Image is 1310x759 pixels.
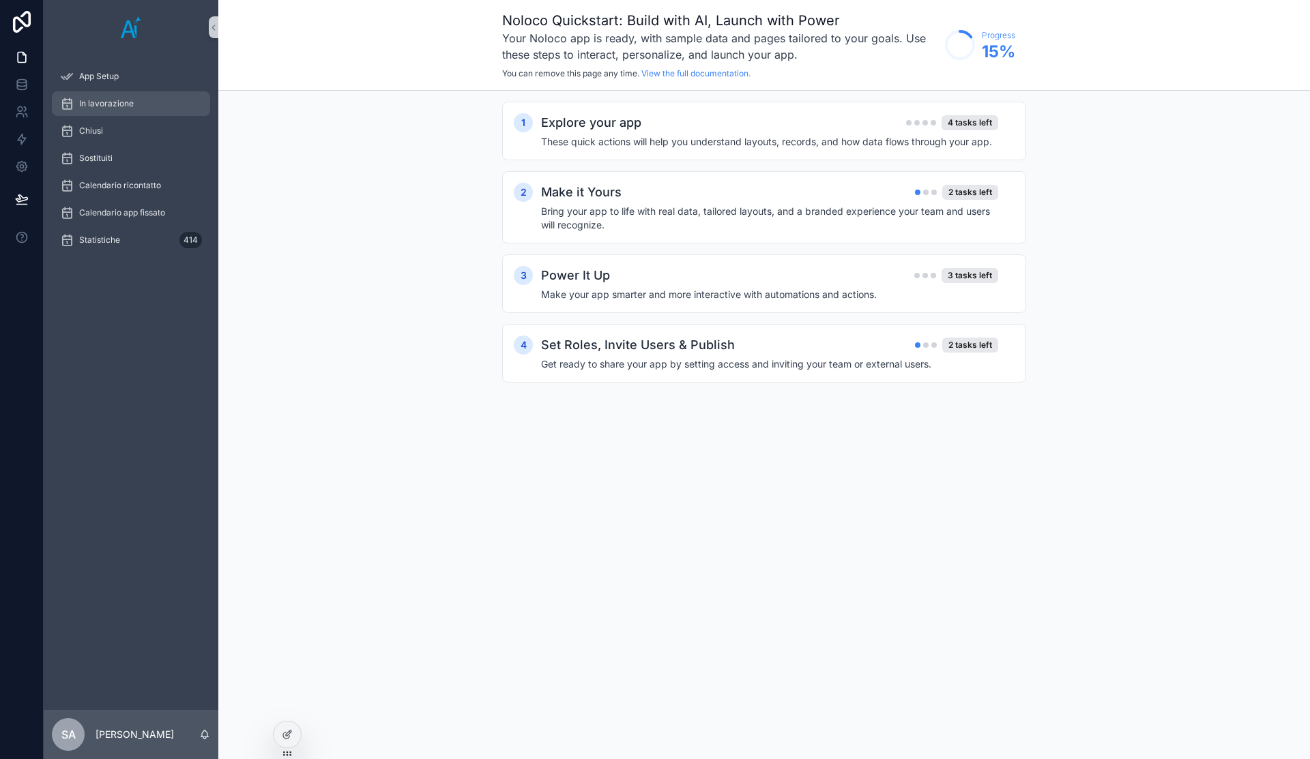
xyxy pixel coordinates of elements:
[79,235,120,245] span: Statistiche
[79,207,165,218] span: Calendario app fissato
[52,200,210,225] a: Calendario app fissato
[79,125,103,136] span: Chiusi
[502,68,639,78] span: You can remove this page any time.
[52,228,210,252] a: Statistiche414
[52,173,210,198] a: Calendario ricontatto
[44,55,218,270] div: scrollable content
[502,11,938,30] h1: Noloco Quickstart: Build with AI, Launch with Power
[79,153,113,164] span: Sostituiti
[61,726,76,743] span: SA
[121,16,141,38] img: App logo
[641,68,751,78] a: View the full documentation.
[502,30,938,63] h3: Your Noloco app is ready, with sample data and pages tailored to your goals. Use these steps to i...
[79,180,161,191] span: Calendario ricontatto
[52,64,210,89] a: App Setup
[179,232,202,248] div: 414
[96,728,174,741] p: [PERSON_NAME]
[79,98,134,109] span: In lavorazione
[79,71,119,82] span: App Setup
[52,146,210,170] a: Sostituiti
[982,30,1015,41] span: Progress
[52,119,210,143] a: Chiusi
[982,41,1015,63] span: 15 %
[52,91,210,116] a: In lavorazione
